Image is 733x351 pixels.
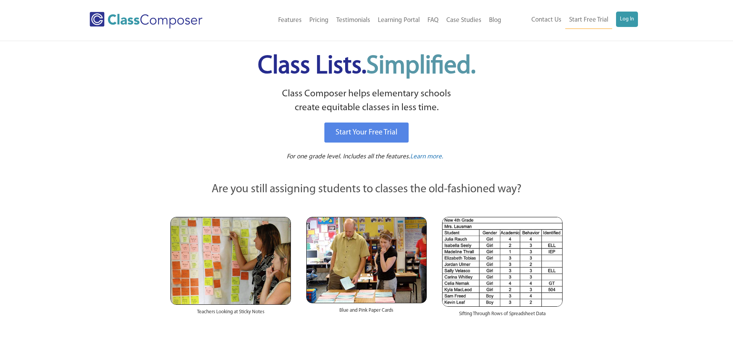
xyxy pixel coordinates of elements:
span: Learn more. [410,153,443,160]
span: For one grade level. Includes all the features. [287,153,410,160]
nav: Header Menu [505,12,638,29]
div: Teachers Looking at Sticky Notes [170,305,291,323]
img: Class Composer [90,12,202,29]
a: Contact Us [528,12,565,29]
div: Blue and Pink Paper Cards [306,303,427,322]
a: Start Free Trial [565,12,612,29]
img: Teachers Looking at Sticky Notes [170,217,291,305]
span: Simplified. [366,54,476,79]
span: Start Your Free Trial [336,129,397,136]
a: Testimonials [332,12,374,29]
a: Features [274,12,306,29]
a: Learning Portal [374,12,424,29]
p: Class Composer helps elementary schools create equitable classes in less time. [169,87,564,115]
a: Start Your Free Trial [324,123,409,143]
a: FAQ [424,12,442,29]
div: Sifting Through Rows of Spreadsheet Data [442,307,563,325]
img: Spreadsheets [442,217,563,307]
img: Blue and Pink Paper Cards [306,217,427,303]
a: Log In [616,12,638,27]
span: Class Lists. [258,54,476,79]
p: Are you still assigning students to classes the old-fashioned way? [170,181,563,198]
a: Case Studies [442,12,485,29]
a: Learn more. [410,152,443,162]
a: Blog [485,12,505,29]
a: Pricing [306,12,332,29]
nav: Header Menu [234,12,505,29]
